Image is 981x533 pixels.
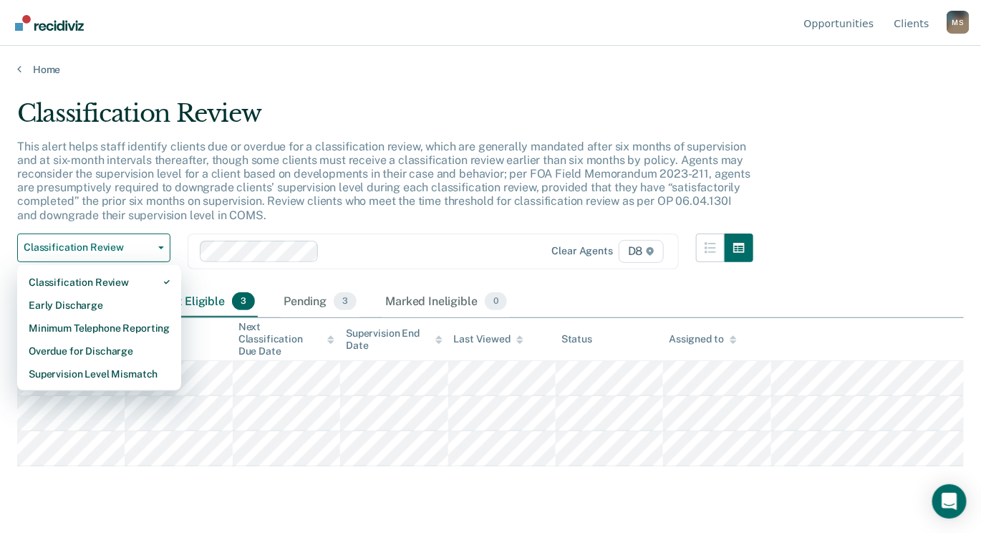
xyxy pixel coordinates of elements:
[17,234,170,262] button: Classification Review
[281,287,359,318] div: Pending3
[932,484,967,519] div: Open Intercom Messenger
[947,11,970,34] div: M S
[947,11,970,34] button: Profile dropdown button
[619,240,664,263] span: D8
[29,294,170,317] div: Early Discharge
[669,333,736,345] div: Assigned to
[561,333,592,345] div: Status
[17,265,181,391] div: Dropdown Menu
[552,245,613,257] div: Clear agents
[346,327,442,352] div: Supervision End Date
[334,292,357,311] span: 3
[29,271,170,294] div: Classification Review
[17,140,750,222] p: This alert helps staff identify clients due or overdue for a classification review, which are gen...
[24,241,153,254] span: Classification Review
[29,362,170,385] div: Supervision Level Mismatch
[29,317,170,340] div: Minimum Telephone Reporting
[142,287,258,318] div: Almost Eligible3
[485,292,507,311] span: 0
[17,99,753,140] div: Classification Review
[17,63,964,76] a: Home
[232,292,255,311] span: 3
[15,15,84,31] img: Recidiviz
[238,321,334,357] div: Next Classification Due Date
[454,333,523,345] div: Last Viewed
[29,340,170,362] div: Overdue for Discharge
[382,287,510,318] div: Marked Ineligible0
